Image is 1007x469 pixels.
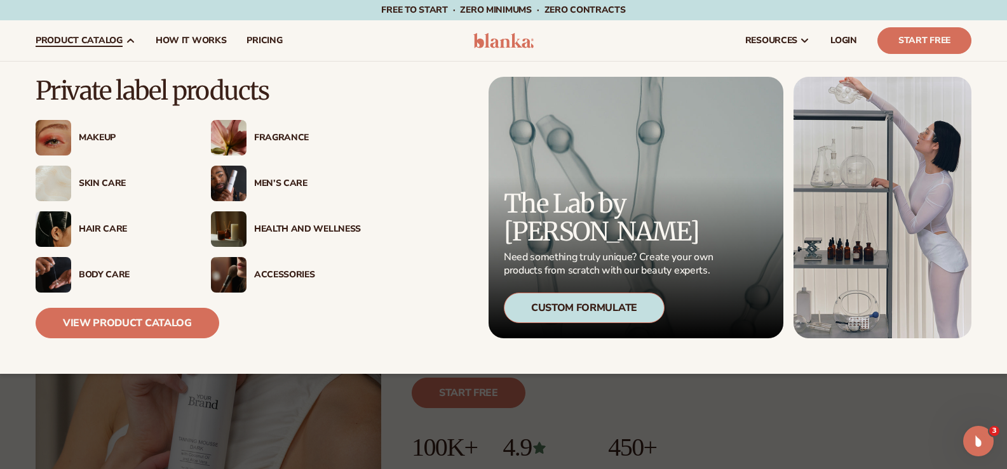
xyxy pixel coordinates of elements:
div: Fragrance [254,133,361,143]
iframe: Intercom live chat [963,426,994,456]
a: Pink blooming flower. Fragrance [211,120,361,155]
a: resources [735,20,820,61]
span: pricing [247,36,282,46]
span: product catalog [36,36,123,46]
img: Male holding moisturizer bottle. [211,166,247,201]
p: The Lab by [PERSON_NAME] [504,190,717,246]
p: Private label products [36,77,361,105]
span: 3 [989,426,999,436]
div: Custom Formulate [504,293,665,323]
p: Need something truly unique? Create your own products from scratch with our beauty experts. [504,251,717,277]
a: Female with makeup brush. Accessories [211,257,361,293]
a: pricing [236,20,292,61]
a: Microscopic product formula. The Lab by [PERSON_NAME] Need something truly unique? Create your ow... [489,77,783,338]
img: Cream moisturizer swatch. [36,166,71,201]
span: How It Works [156,36,227,46]
span: resources [745,36,797,46]
img: Female in lab with equipment. [794,77,971,338]
div: Hair Care [79,224,186,235]
a: View Product Catalog [36,308,219,338]
a: LOGIN [820,20,867,61]
div: Skin Care [79,178,186,189]
span: Free to start · ZERO minimums · ZERO contracts [381,4,625,16]
div: Makeup [79,133,186,143]
a: Start Free [877,27,971,54]
a: Candles and incense on table. Health And Wellness [211,211,361,247]
a: Female hair pulled back with clips. Hair Care [36,211,186,247]
div: Health And Wellness [254,224,361,235]
span: LOGIN [830,36,857,46]
img: logo [473,33,534,48]
a: Cream moisturizer swatch. Skin Care [36,166,186,201]
img: Male hand applying moisturizer. [36,257,71,293]
img: Candles and incense on table. [211,211,247,247]
div: Body Care [79,270,186,281]
a: product catalog [25,20,145,61]
a: Male hand applying moisturizer. Body Care [36,257,186,293]
img: Pink blooming flower. [211,120,247,155]
a: Female with glitter eye makeup. Makeup [36,120,186,155]
a: How It Works [145,20,237,61]
img: Female hair pulled back with clips. [36,211,71,247]
img: Female with makeup brush. [211,257,247,293]
a: Male holding moisturizer bottle. Men’s Care [211,166,361,201]
img: Female with glitter eye makeup. [36,120,71,155]
div: Accessories [254,270,361,281]
div: Men’s Care [254,178,361,189]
